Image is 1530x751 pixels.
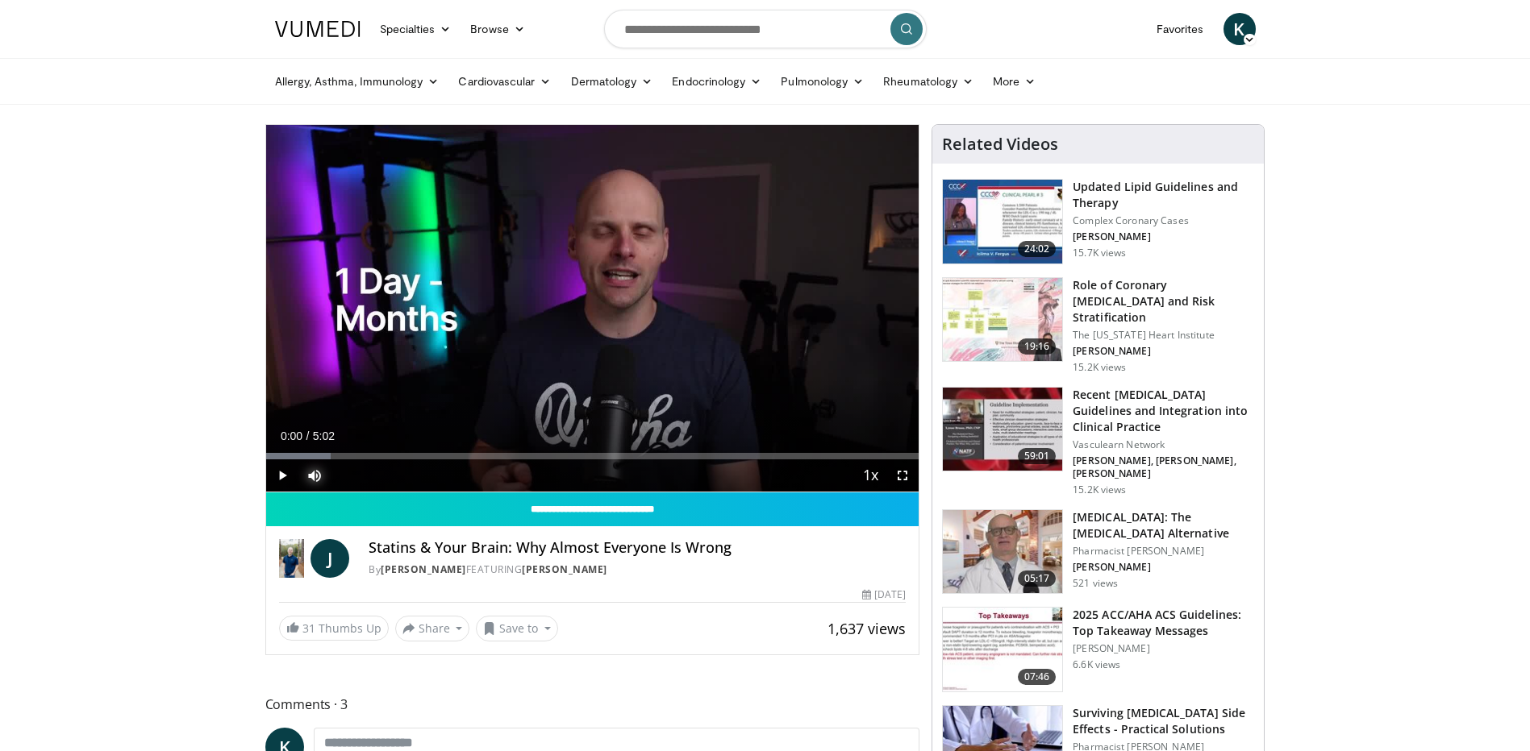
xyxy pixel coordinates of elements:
span: 0:00 [281,429,302,442]
p: 15.7K views [1073,247,1126,259]
a: 24:02 Updated Lipid Guidelines and Therapy Complex Coronary Cases [PERSON_NAME] 15.7K views [942,179,1254,264]
a: Cardiovascular [448,65,561,98]
div: Progress Bar [266,453,919,459]
span: 5:02 [313,429,335,442]
p: Pharmacist [PERSON_NAME] [1073,545,1254,558]
img: 77f671eb-9394-4acc-bc78-a9f077f94e00.150x105_q85_crop-smart_upscale.jpg [943,180,1062,263]
a: J [311,539,349,578]
button: Fullscreen [886,459,919,492]
img: VuMedi Logo [275,21,361,37]
h4: Statins & Your Brain: Why Almost Everyone Is Wrong [369,539,906,557]
h3: Surviving [MEDICAL_DATA] Side Effects - Practical Solutions [1073,705,1254,737]
span: / [306,429,310,442]
p: [PERSON_NAME], [PERSON_NAME], [PERSON_NAME] [1073,454,1254,480]
span: 07:46 [1018,669,1057,685]
a: Favorites [1147,13,1214,45]
p: Vasculearn Network [1073,438,1254,451]
p: [PERSON_NAME] [1073,642,1254,655]
a: 05:17 [MEDICAL_DATA]: The [MEDICAL_DATA] Alternative Pharmacist [PERSON_NAME] [PERSON_NAME] 521 v... [942,509,1254,595]
p: 521 views [1073,577,1118,590]
p: [PERSON_NAME] [1073,561,1254,574]
button: Save to [476,616,558,641]
p: 15.2K views [1073,361,1126,374]
a: 59:01 Recent [MEDICAL_DATA] Guidelines and Integration into Clinical Practice Vasculearn Network ... [942,387,1254,496]
a: Dermatology [561,65,663,98]
a: [PERSON_NAME] [381,562,466,576]
button: Playback Rate [854,459,886,492]
a: [PERSON_NAME] [522,562,607,576]
a: Specialties [370,13,461,45]
img: Dr. Jordan Rennicke [279,539,305,578]
video-js: Video Player [266,125,919,492]
button: Mute [298,459,331,492]
p: 6.6K views [1073,658,1120,671]
p: Complex Coronary Cases [1073,214,1254,227]
img: 1efa8c99-7b8a-4ab5-a569-1c219ae7bd2c.150x105_q85_crop-smart_upscale.jpg [943,278,1062,362]
div: By FEATURING [369,562,906,577]
span: 24:02 [1018,241,1057,257]
a: 19:16 Role of Coronary [MEDICAL_DATA] and Risk Stratification The [US_STATE] Heart Institute [PER... [942,277,1254,374]
p: 15.2K views [1073,483,1126,496]
h3: 2025 ACC/AHA ACS Guidelines: Top Takeaway Messages [1073,607,1254,639]
a: Endocrinology [662,65,771,98]
h3: Recent [MEDICAL_DATA] Guidelines and Integration into Clinical Practice [1073,387,1254,435]
a: More [983,65,1045,98]
a: Pulmonology [771,65,873,98]
img: 87825f19-cf4c-4b91-bba1-ce218758c6bb.150x105_q85_crop-smart_upscale.jpg [943,388,1062,471]
span: Comments 3 [265,694,920,715]
div: [DATE] [862,587,906,602]
p: [PERSON_NAME] [1073,230,1254,243]
span: 19:16 [1018,338,1057,355]
input: Search topics, interventions [604,10,927,48]
span: 31 [302,620,315,636]
a: Allergy, Asthma, Immunology [265,65,449,98]
a: 31 Thumbs Up [279,616,389,641]
img: 369ac253-1227-4c00-b4e1-6e957fd240a8.150x105_q85_crop-smart_upscale.jpg [943,608,1062,691]
p: [PERSON_NAME] [1073,345,1254,358]
span: 59:01 [1018,448,1057,464]
a: Browse [461,13,535,45]
button: Play [266,459,298,492]
span: 05:17 [1018,571,1057,587]
img: ce9609b9-a9bf-4b08-84dd-8eeb8ab29fc6.150x105_q85_crop-smart_upscale.jpg [943,510,1062,594]
button: Share [395,616,470,641]
h3: Updated Lipid Guidelines and Therapy [1073,179,1254,211]
span: 1,637 views [828,619,906,638]
a: Rheumatology [873,65,983,98]
a: 07:46 2025 ACC/AHA ACS Guidelines: Top Takeaway Messages [PERSON_NAME] 6.6K views [942,607,1254,692]
h3: Role of Coronary [MEDICAL_DATA] and Risk Stratification [1073,277,1254,326]
a: K [1224,13,1256,45]
h4: Related Videos [942,135,1058,154]
h3: [MEDICAL_DATA]: The [MEDICAL_DATA] Alternative [1073,509,1254,541]
p: The [US_STATE] Heart Institute [1073,329,1254,342]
